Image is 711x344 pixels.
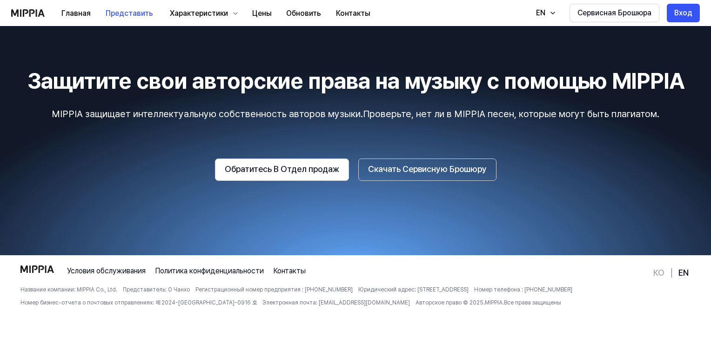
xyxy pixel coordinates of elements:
ya-tr-span: Номер бизнес-отчета о почтовых отправлениях: 제 2024-[GEOGRAPHIC_DATA]-0916 호 [20,299,257,306]
a: Обновить [279,0,329,26]
ya-tr-span: КО [653,268,664,278]
ya-tr-span: Главная [61,8,91,19]
a: Политика конфиденциальности [155,265,264,277]
button: Характеристики [161,4,245,23]
ya-tr-span: MIPPIA защищает интеллектуальную собственность авторов музыки. [52,108,363,119]
button: EN [527,4,562,22]
button: Вход [667,4,700,22]
ya-tr-span: Представитель: О Чанхо [123,286,190,293]
ya-tr-span: Обратитесь В Отдел продаж [225,163,339,176]
ya-tr-span: Представить [106,8,153,19]
ya-tr-span: EN [536,8,545,17]
ya-tr-span: Цены [252,8,271,19]
ya-tr-span: Электронная почта: [EMAIL_ADDRESS][DOMAIN_NAME] [262,299,410,306]
a: EN [678,267,689,278]
ya-tr-span: Вход [674,7,692,19]
ya-tr-span: Сервисная Брошюра [577,7,651,19]
button: Цены [245,4,279,23]
button: Представить [98,4,161,23]
ya-tr-span: Регистрационный номер предприятия : [PHONE_NUMBER] [195,286,353,293]
ya-tr-span: Скачать Сервисную Брошюру [368,163,487,176]
button: Контакты [329,4,377,23]
ya-tr-span: Авторское право © 2025. [416,299,485,306]
ya-tr-span: Номер телефона : [PHONE_NUMBER] [474,286,572,293]
ya-tr-span: Обновить [286,8,321,19]
button: Сервисная Брошюра [570,4,659,22]
img: логотип [20,265,54,273]
ya-tr-span: Характеристики [170,9,228,18]
ya-tr-span: Все права защищены [504,299,561,306]
a: Представить [98,0,161,26]
button: Обратитесь В Отдел продаж [215,159,349,181]
a: КО [653,267,664,278]
a: Условия обслуживания [67,265,146,277]
ya-tr-span: Проверьте, нет ли в MIPPIA песен, которые могут быть плагиатом. [363,108,659,119]
a: Контакты [273,265,306,277]
ya-tr-span: MIPPIA. [485,299,504,306]
button: Главная [54,4,98,23]
button: Скачать Сервисную Брошюру [358,159,496,181]
ya-tr-span: Юридический адрес: [STREET_ADDRESS] [358,286,469,293]
ya-tr-span: Защитите свои авторские права на музыку с помощью MIPPIA [27,67,684,94]
button: Обновить [279,4,329,23]
ya-tr-span: Контакты [336,8,370,19]
img: логотип [11,9,45,17]
ya-tr-span: Название компании: MIPPIA Co., Ltd. [20,286,117,293]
